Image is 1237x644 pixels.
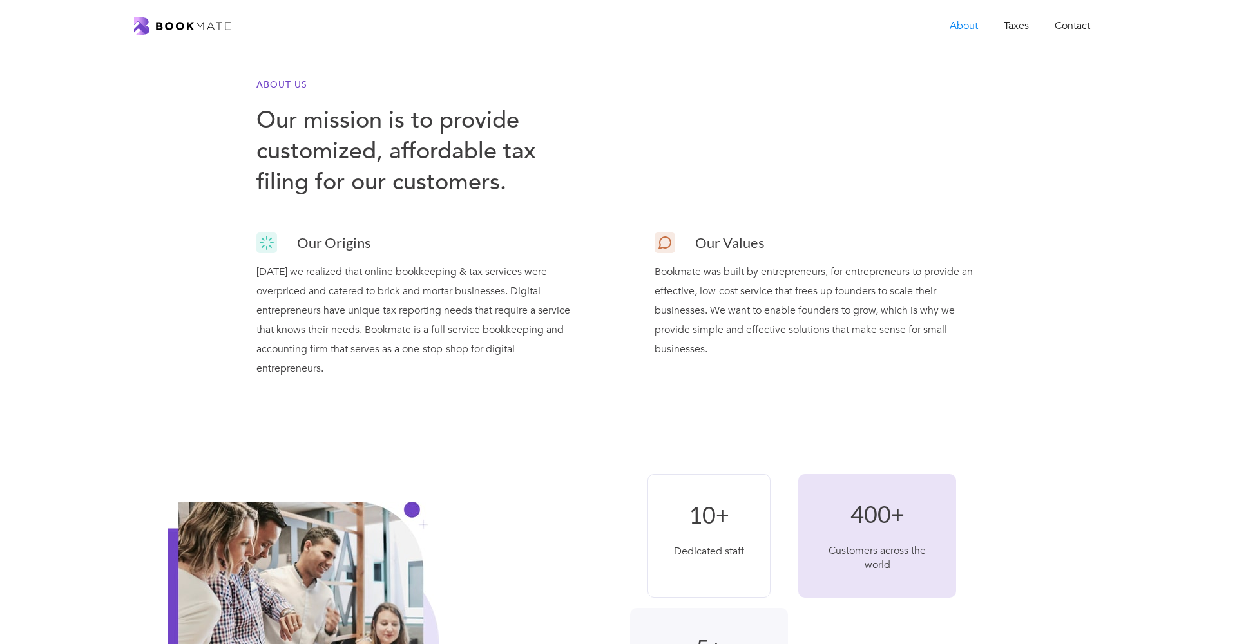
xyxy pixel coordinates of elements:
a: Contact [1042,13,1103,39]
h1: Our mission is to provide customized, affordable tax filing for our customers. [256,105,582,198]
a: Taxes [991,13,1042,39]
div: Bookmate was built by entrepreneurs, for entrepreneurs to provide an effective, low-cost service ... [655,256,981,359]
a: About [937,13,991,39]
h6: About Us [256,78,582,92]
a: home [134,17,231,35]
h3: Our Origins [297,230,371,256]
div: Customers across the world [824,544,930,572]
div: [DATE] we realized that online bookkeeping & tax services were overpriced and catered to brick an... [256,256,582,378]
div: Dedicated staff [674,544,744,558]
h1: 400+ [824,500,930,528]
h1: 10+ [674,500,744,529]
h3: Our Values [695,230,765,256]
